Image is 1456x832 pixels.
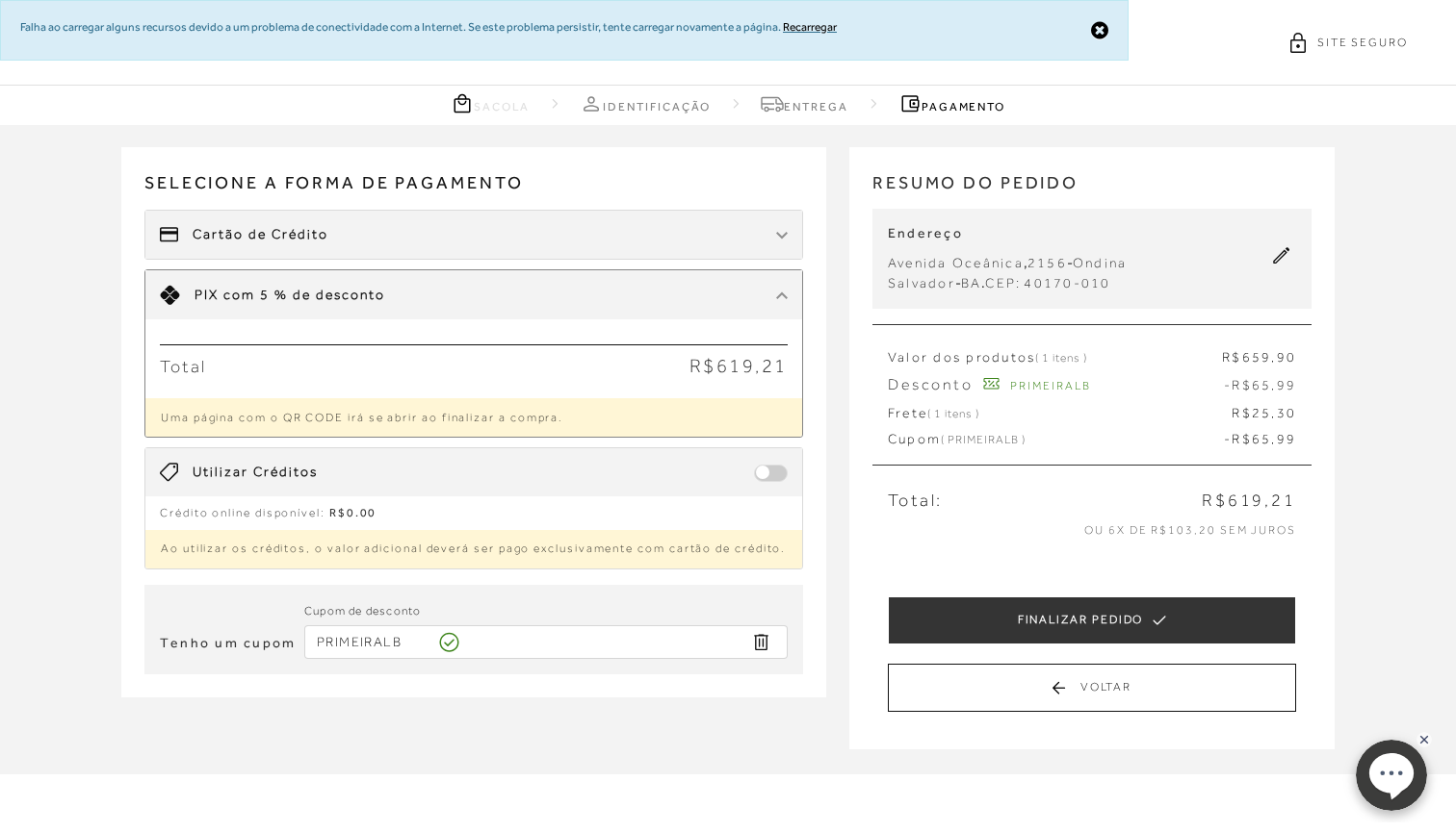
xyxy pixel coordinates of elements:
[1317,35,1408,51] span: SITE SEGURO
[927,407,979,420] span: ( 1 itens )
[195,287,219,302] span: PIX
[1027,255,1067,270] span: 2156
[145,530,802,568] p: Ao utilizar os créditos, o valor adicional deverá ser pago exclusivamente com cartão de crédito.
[1252,405,1271,420] span: 25
[1242,349,1272,365] span: 659
[888,376,973,393] span: Desconto
[304,602,421,620] label: Cupom de desconto
[1010,379,1090,392] span: PRIMEIRALB
[888,348,1087,367] span: Valor dos produtos
[888,255,1024,270] span: Avenida Oceânica
[941,433,1026,446] span: ( PRIMEIRALB )
[1232,405,1251,420] span: R$
[872,170,1312,210] h2: RESUMO DO PEDIDO
[144,170,803,210] span: Selecione a forma de pagamento
[783,20,837,34] a: Recarregar
[888,273,1127,293] div: - .
[580,91,711,115] a: Identificação
[193,225,328,244] span: Cartão de Crédito
[1271,405,1296,420] span: ,30
[160,356,207,377] span: Total
[1024,275,1110,290] span: 40170-010
[1224,377,1296,392] span: -R$65,99
[1271,349,1296,365] span: ,90
[898,91,1005,115] a: Pagamento
[1202,489,1296,513] span: R$619,21
[888,224,1127,243] p: Endereço
[689,355,788,376] span: R$619,21
[304,625,788,659] input: Inserir Código da Promoção
[888,430,1026,449] span: Cupom
[961,275,981,290] span: BA
[20,20,781,34] span: Falha ao carregar alguns recursos devido a um problema de conectividade com a Internet. Se este p...
[776,291,788,299] img: chevron
[761,91,847,115] a: Entrega
[160,506,325,519] span: Crédito online disponível:
[1073,255,1127,270] span: Ondina
[985,275,1021,290] span: CEP:
[1035,351,1087,365] span: ( 1 itens )
[193,463,318,482] span: Utilizar Créditos
[1222,349,1241,365] span: R$
[888,664,1296,712] button: Voltar
[776,232,788,240] img: chevron
[888,253,1127,273] div: , -
[1084,523,1296,537] span: ou 6x de R$103,20 sem juros
[741,630,782,655] a: Remover Cupom
[451,91,531,115] a: Sacola
[888,404,979,423] span: Frete
[888,275,955,290] span: Salvador
[888,596,1296,644] button: FINALIZAR PEDIDO
[888,489,943,513] span: Total:
[223,287,385,302] span: com 5 % de desconto
[1224,430,1296,449] span: -R$65,99
[145,398,802,437] p: Uma página com o QR CODE irá se abrir ao finalizar a compra.
[160,634,296,653] h3: Tenho um cupom
[329,506,377,519] span: R$0.00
